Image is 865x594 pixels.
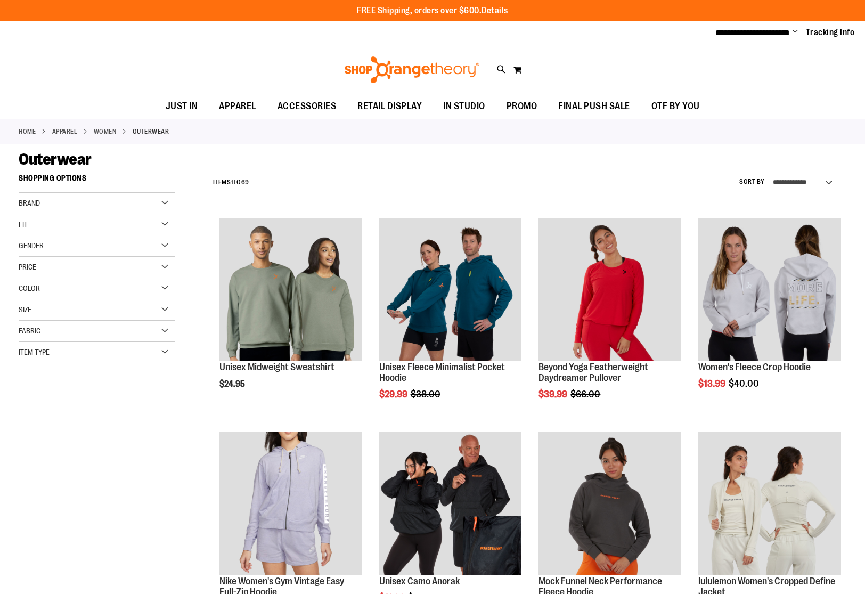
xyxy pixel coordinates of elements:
[538,218,681,362] a: Product image for Beyond Yoga Featherweight Daydreamer Pullover
[343,56,481,83] img: Shop Orangetheory
[538,432,681,576] a: Product image for Mock Funnel Neck Performance Fleece Hoodie
[19,199,40,207] span: Brand
[793,27,798,38] button: Account menu
[133,127,169,136] strong: Outerwear
[219,362,334,372] a: Unisex Midweight Sweatshirt
[19,169,175,193] strong: Shopping Options
[379,218,522,362] a: Unisex Fleece Minimalist Pocket Hoodie
[570,389,602,400] span: $66.00
[357,5,508,17] p: FREE Shipping, orders over $600.
[19,220,28,229] span: Fit
[357,94,422,118] span: RETAIL DISPLAY
[538,362,648,383] a: Beyond Yoga Featherweight Daydreamer Pullover
[411,389,442,400] span: $38.00
[19,348,50,356] span: Item Type
[698,432,841,575] img: Product image for lululemon Define Jacket Cropped
[219,94,256,118] span: APPAREL
[538,218,681,361] img: Product image for Beyond Yoga Featherweight Daydreamer Pullover
[214,213,368,416] div: product
[698,218,841,361] img: Product image for Womens Fleece Crop Hoodie
[219,218,362,361] img: Unisex Midweight Sweatshirt
[533,213,687,426] div: product
[538,432,681,575] img: Product image for Mock Funnel Neck Performance Fleece Hoodie
[698,362,811,372] a: Women's Fleece Crop Hoodie
[379,389,409,400] span: $29.99
[19,127,36,136] a: Home
[379,576,460,587] a: Unisex Camo Anorak
[278,94,337,118] span: ACCESSORIES
[379,432,522,576] a: Product image for Unisex Camo Anorak
[219,379,247,389] span: $24.95
[52,127,78,136] a: APPAREL
[443,94,485,118] span: IN STUDIO
[219,432,362,576] a: Product image for Nike Gym Vintage Easy Full Zip Hoodie
[806,27,855,38] a: Tracking Info
[19,263,36,271] span: Price
[219,218,362,362] a: Unisex Midweight Sweatshirt
[558,94,630,118] span: FINAL PUSH SALE
[94,127,117,136] a: WOMEN
[374,213,527,426] div: product
[698,378,727,389] span: $13.99
[241,178,249,186] span: 69
[379,432,522,575] img: Product image for Unisex Camo Anorak
[379,362,505,383] a: Unisex Fleece Minimalist Pocket Hoodie
[213,174,249,191] h2: Items to
[19,284,40,292] span: Color
[482,6,508,15] a: Details
[507,94,537,118] span: PROMO
[651,94,700,118] span: OTF BY YOU
[698,218,841,362] a: Product image for Womens Fleece Crop Hoodie
[19,305,31,314] span: Size
[166,94,198,118] span: JUST IN
[19,150,92,168] span: Outerwear
[693,213,846,416] div: product
[538,389,569,400] span: $39.99
[698,432,841,576] a: Product image for lululemon Define Jacket Cropped
[739,177,765,186] label: Sort By
[19,327,40,335] span: Fabric
[231,178,233,186] span: 1
[729,378,761,389] span: $40.00
[219,432,362,575] img: Product image for Nike Gym Vintage Easy Full Zip Hoodie
[19,241,44,250] span: Gender
[379,218,522,361] img: Unisex Fleece Minimalist Pocket Hoodie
